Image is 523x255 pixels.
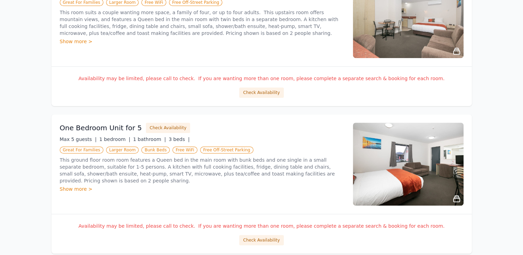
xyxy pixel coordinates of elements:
span: 1 bedroom | [99,136,130,142]
div: Show more > [60,186,345,192]
p: This room suits a couple wanting more space, a family of four, or up to four adults. This upstair... [60,9,345,37]
span: Bunk Beds [141,147,170,153]
span: 3 beds | [169,136,190,142]
span: Great For Families [60,147,103,153]
button: Check Availability [146,123,190,133]
p: This ground floor room room features a Queen bed in the main room with bunk beds and one single i... [60,157,345,184]
button: Check Availability [239,235,283,245]
span: Free WiFi [172,147,197,153]
h3: One Bedroom Unit for 5 [60,123,142,133]
p: Availability may be limited, please call to check. If you are wanting more than one room, please ... [60,223,464,229]
button: Check Availability [239,87,283,98]
span: 1 bathroom | [133,136,166,142]
div: Show more > [60,38,345,45]
span: Free Off-Street Parking [200,147,253,153]
p: Availability may be limited, please call to check. If you are wanting more than one room, please ... [60,75,464,82]
span: Max 5 guests | [60,136,97,142]
span: Larger Room [106,147,139,153]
